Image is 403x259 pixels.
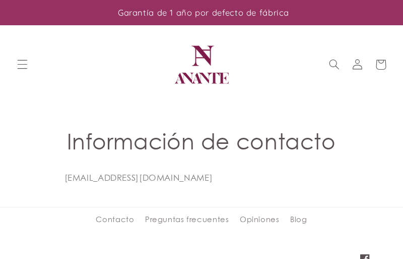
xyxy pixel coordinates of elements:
div: [EMAIL_ADDRESS][DOMAIN_NAME] [64,170,339,185]
a: Preguntas frecuentes [145,208,229,231]
summary: Búsqueda [322,53,346,76]
summary: Menú [11,53,34,76]
a: Opiniones [240,208,280,231]
h1: Información de contacto [64,128,339,156]
a: Blog [290,208,307,231]
img: Anante Joyería | Diseño mexicano [171,34,232,95]
a: Contacto [96,213,134,231]
span: Garantía de 1 año por defecto de fábrica [118,7,289,18]
a: Anante Joyería | Diseño mexicano [167,30,236,99]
